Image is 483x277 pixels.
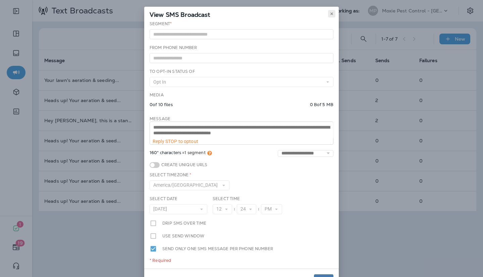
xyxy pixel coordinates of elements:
[144,7,339,21] div: View SMS Broadcast
[153,206,170,212] span: [DATE]
[150,45,197,50] label: From Phone Number
[153,139,198,144] span: Reply STOP to optout
[184,150,205,155] span: 1 segment
[150,116,170,122] label: Message
[216,206,224,212] span: 12
[213,204,232,214] button: 12
[150,102,173,107] p: 0 of 10 files
[150,92,164,98] label: Media
[162,245,273,252] label: Send only one SMS message per phone number
[150,77,333,87] button: Opt In
[256,204,261,214] div: :
[213,196,240,201] label: Select Time
[150,180,229,190] button: America/[GEOGRAPHIC_DATA]
[153,182,220,188] span: America/[GEOGRAPHIC_DATA]
[310,102,333,107] p: 0 B of 5 MB
[150,150,212,157] span: 160* characters =
[160,162,208,168] label: Create Unique URLs
[162,220,207,227] label: Drip SMS over time
[240,206,249,212] span: 24
[150,172,191,178] label: Select Timezone
[150,258,333,263] div: * Required
[265,206,274,212] span: PM
[150,204,207,214] button: [DATE]
[150,196,178,201] label: Select Date
[153,79,169,85] span: Opt In
[150,21,172,27] label: Segment
[150,69,195,74] label: To Opt-In Status of
[261,204,282,214] button: PM
[232,204,237,214] div: :
[237,204,256,214] button: 24
[162,232,204,240] label: Use send window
